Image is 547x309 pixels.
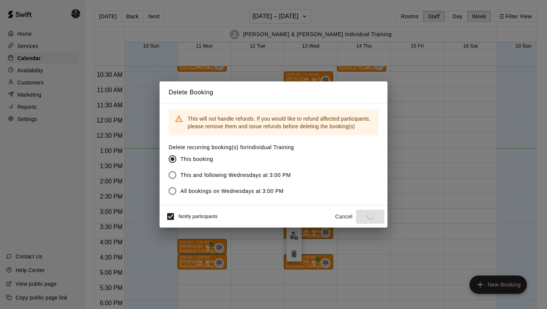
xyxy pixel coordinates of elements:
[332,210,356,224] button: Cancel
[180,171,291,179] span: This and following Wednesdays at 3:00 PM
[169,143,297,151] label: Delete recurring booking(s) for Individual Training
[179,214,218,220] span: Notify participants
[180,155,213,163] span: This booking
[188,112,372,133] div: This will not handle refunds. If you would like to refund affected participants, please remove th...
[180,187,284,195] span: All bookings on Wednesdays at 3:00 PM
[160,81,387,104] h2: Delete Booking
